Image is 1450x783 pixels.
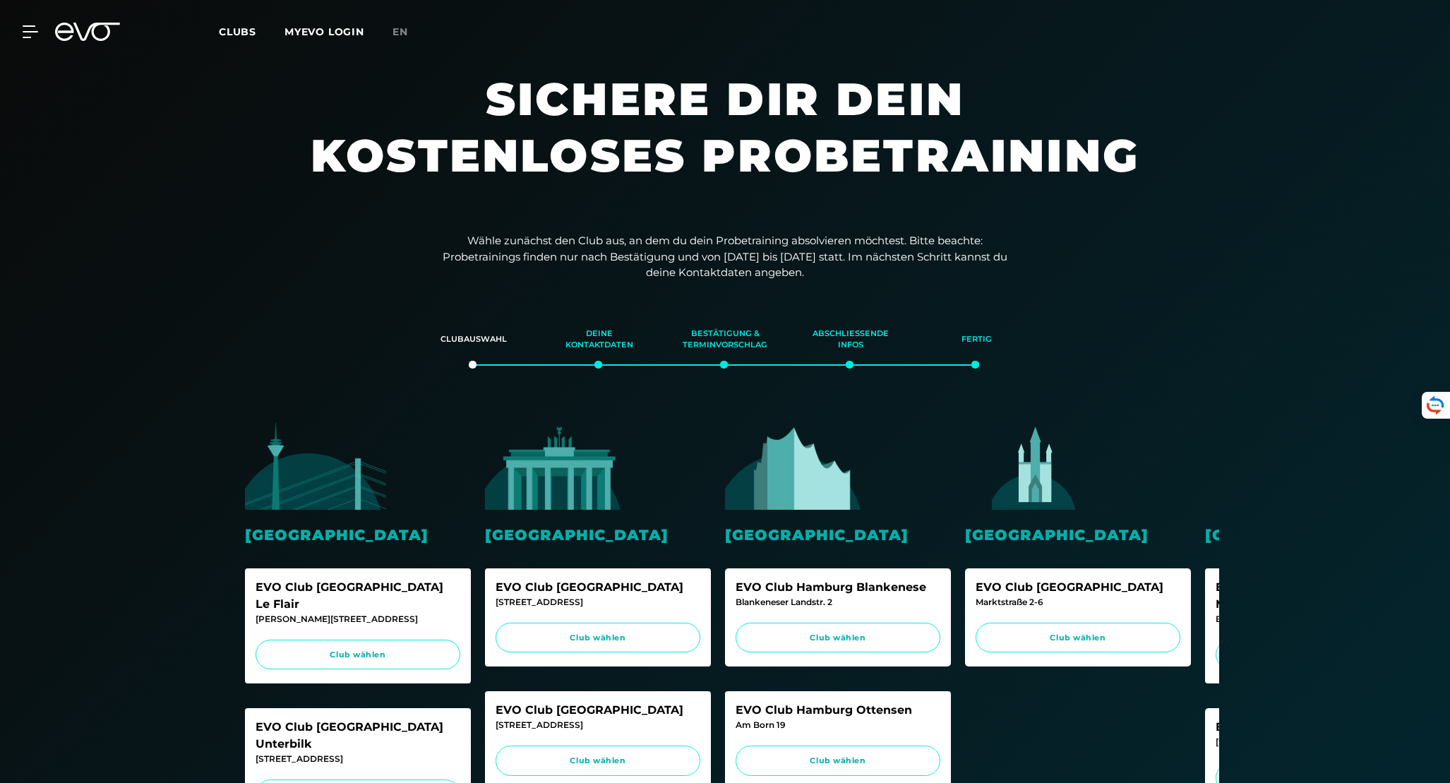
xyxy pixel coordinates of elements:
span: Clubs [219,25,256,38]
div: EVO Club [GEOGRAPHIC_DATA] Le Flair [256,579,460,613]
div: Bestätigung & Terminvorschlag [680,321,770,359]
div: [STREET_ADDRESS] [496,596,700,609]
span: Club wählen [269,649,447,661]
div: Briennerstr. 55 [1216,613,1420,626]
div: [GEOGRAPHIC_DATA] [485,524,711,546]
div: EVO Club [GEOGRAPHIC_DATA] Unterbilk [256,719,460,753]
a: Club wählen [976,623,1180,653]
div: Clubauswahl [429,321,519,359]
div: Deine Kontaktdaten [554,321,645,359]
div: Abschließende Infos [805,321,896,359]
div: [GEOGRAPHIC_DATA] [965,524,1191,546]
div: EVO Club Hamburg Blankenese [736,579,940,596]
a: Clubs [219,25,284,38]
div: [GEOGRAPHIC_DATA] [725,524,951,546]
a: Club wählen [736,623,940,653]
a: Club wählen [496,746,700,776]
img: evofitness [245,422,386,510]
div: Am Born 19 [736,719,940,731]
a: Club wählen [736,746,940,776]
p: Wähle zunächst den Club aus, an dem du dein Probetraining absolvieren möchtest. Bitte beachte: Pr... [443,233,1007,281]
div: EVO Club Hamburg Ottensen [736,702,940,719]
div: Fertig [931,321,1021,359]
a: MYEVO LOGIN [284,25,364,38]
div: [GEOGRAPHIC_DATA] [245,524,471,546]
div: [GEOGRAPHIC_DATA] [1205,524,1431,546]
a: en [393,24,425,40]
span: Club wählen [509,755,687,767]
div: EVO Club [GEOGRAPHIC_DATA] [976,579,1180,596]
div: [PERSON_NAME][STREET_ADDRESS] [256,613,460,626]
div: EVO Club [GEOGRAPHIC_DATA] [496,702,700,719]
span: Club wählen [749,632,927,644]
div: EVO Club [GEOGRAPHIC_DATA] [496,579,700,596]
img: evofitness [965,422,1106,510]
img: evofitness [1205,422,1346,510]
div: EVO Club München Glockenbach [1216,719,1420,736]
span: en [393,25,408,38]
img: evofitness [485,422,626,510]
span: Club wählen [989,632,1167,644]
h1: Sichere dir dein kostenloses Probetraining [301,71,1149,212]
img: evofitness [725,422,866,510]
div: Blankeneser Landstr. 2 [736,596,940,609]
div: [STREET_ADDRESS] [496,719,700,731]
a: Club wählen [496,623,700,653]
div: [STREET_ADDRESS] [1216,736,1420,748]
span: Club wählen [509,632,687,644]
div: [STREET_ADDRESS] [256,753,460,765]
a: Club wählen [256,640,460,670]
div: Marktstraße 2-6 [976,596,1180,609]
div: EVO Club [GEOGRAPHIC_DATA] Maxvorstadt [1216,579,1420,613]
span: Club wählen [749,755,927,767]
